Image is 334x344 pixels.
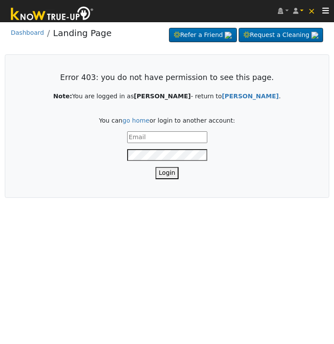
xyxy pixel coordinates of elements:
li: Landing Page [44,27,111,44]
img: Know True-Up [7,5,98,24]
p: You are logged in as - return to . [24,92,310,101]
a: Refer a Friend [169,28,237,43]
a: go home [122,117,149,124]
h3: Error 403: you do not have permission to see this page. [24,73,310,82]
button: Toggle navigation [317,5,334,17]
strong: Note: [53,93,72,100]
span: × [308,6,315,16]
strong: [PERSON_NAME] [134,93,191,100]
a: Dashboard [11,29,44,36]
p: You can or login to another account: [24,116,310,125]
img: retrieve [225,32,232,39]
input: Email [127,131,207,143]
a: Back to User [222,93,279,100]
button: Login [155,167,179,179]
img: retrieve [311,32,318,39]
strong: [PERSON_NAME] [222,93,279,100]
a: Request a Cleaning [239,28,323,43]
